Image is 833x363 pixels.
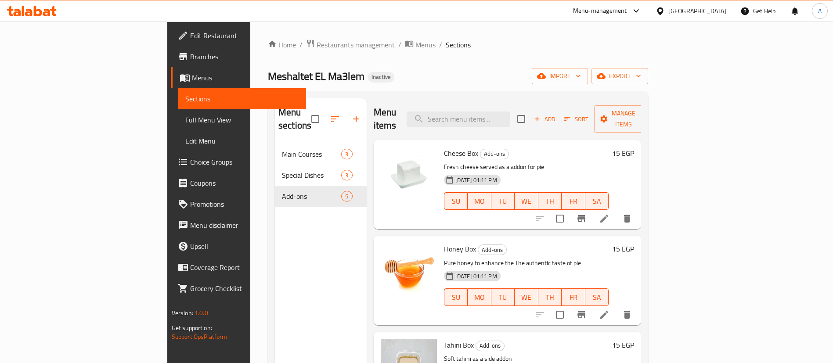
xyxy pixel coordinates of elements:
span: MO [471,291,488,304]
button: export [591,68,648,84]
span: Coverage Report [190,262,299,273]
button: SU [444,192,468,210]
div: Add-ons5 [275,186,367,207]
button: FR [562,192,585,210]
h6: 15 EGP [612,339,634,351]
span: Inactive [368,73,394,81]
span: TH [542,195,559,208]
span: Upsell [190,241,299,252]
span: SA [589,195,606,208]
button: TH [538,288,562,306]
span: SA [589,291,606,304]
button: delete [617,304,638,325]
button: MO [468,288,491,306]
button: Branch-specific-item [571,304,592,325]
span: Sections [446,40,471,50]
a: Menu disclaimer [171,215,307,236]
button: SA [585,288,609,306]
span: TH [542,291,559,304]
a: Grocery Checklist [171,278,307,299]
a: Coupons [171,173,307,194]
span: TU [495,291,512,304]
span: Branches [190,51,299,62]
span: WE [518,195,535,208]
button: TU [491,288,515,306]
span: MO [471,195,488,208]
span: Main Courses [282,149,341,159]
span: Menus [192,72,299,83]
span: Add-ons [282,191,341,201]
span: WE [518,291,535,304]
a: Promotions [171,194,307,215]
button: Sort [562,112,591,126]
span: Tahini Box [444,338,474,352]
span: 3 [342,171,352,180]
div: Add-ons [476,341,505,351]
a: Edit menu item [599,309,609,320]
button: TU [491,192,515,210]
a: Edit Restaurant [171,25,307,46]
span: Select to update [551,209,569,228]
div: items [341,170,352,180]
a: Branches [171,46,307,67]
span: Sort items [559,112,594,126]
li: / [439,40,442,50]
img: Cheese Box [381,147,437,203]
span: Select section [512,110,530,128]
span: [DATE] 01:11 PM [452,272,501,280]
button: import [532,68,588,84]
div: items [341,191,352,201]
span: Promotions [190,199,299,209]
span: Restaurants management [317,40,395,50]
span: Add [533,114,556,124]
span: Sort [564,114,588,124]
a: Full Menu View [178,109,307,130]
span: Select all sections [306,110,325,128]
nav: Menu sections [275,140,367,210]
button: MO [468,192,491,210]
li: / [398,40,401,50]
span: FR [565,195,582,208]
span: export [599,71,641,82]
span: Manage items [601,108,646,130]
button: WE [515,192,538,210]
span: Add-ons [480,149,508,159]
span: 3 [342,150,352,158]
h6: 15 EGP [612,243,634,255]
a: Edit menu item [599,213,609,224]
div: Menu-management [573,6,627,16]
span: [DATE] 01:11 PM [452,176,501,184]
img: Honey Box [381,243,437,299]
span: TU [495,195,512,208]
span: Honey Box [444,242,476,255]
button: TH [538,192,562,210]
input: search [407,111,510,127]
a: Choice Groups [171,151,307,173]
span: Add-ons [478,245,506,255]
button: Branch-specific-item [571,208,592,229]
button: delete [617,208,638,229]
span: import [539,71,581,82]
button: Add [530,112,559,126]
span: Edit Menu [185,136,299,146]
div: Add-ons [478,244,507,255]
div: Main Courses3 [275,144,367,165]
span: 5 [342,192,352,201]
h2: Menu items [374,106,397,132]
span: Version: [172,307,193,319]
span: Select to update [551,305,569,324]
a: Upsell [171,236,307,257]
span: Menu disclaimer [190,220,299,230]
span: A [818,6,822,16]
span: Add-ons [476,341,504,351]
span: Edit Restaurant [190,30,299,41]
span: Special Dishes [282,170,341,180]
span: Menus [415,40,436,50]
button: SU [444,288,468,306]
button: SA [585,192,609,210]
div: Inactive [368,72,394,83]
button: Add section [346,108,367,129]
a: Restaurants management [306,39,395,50]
